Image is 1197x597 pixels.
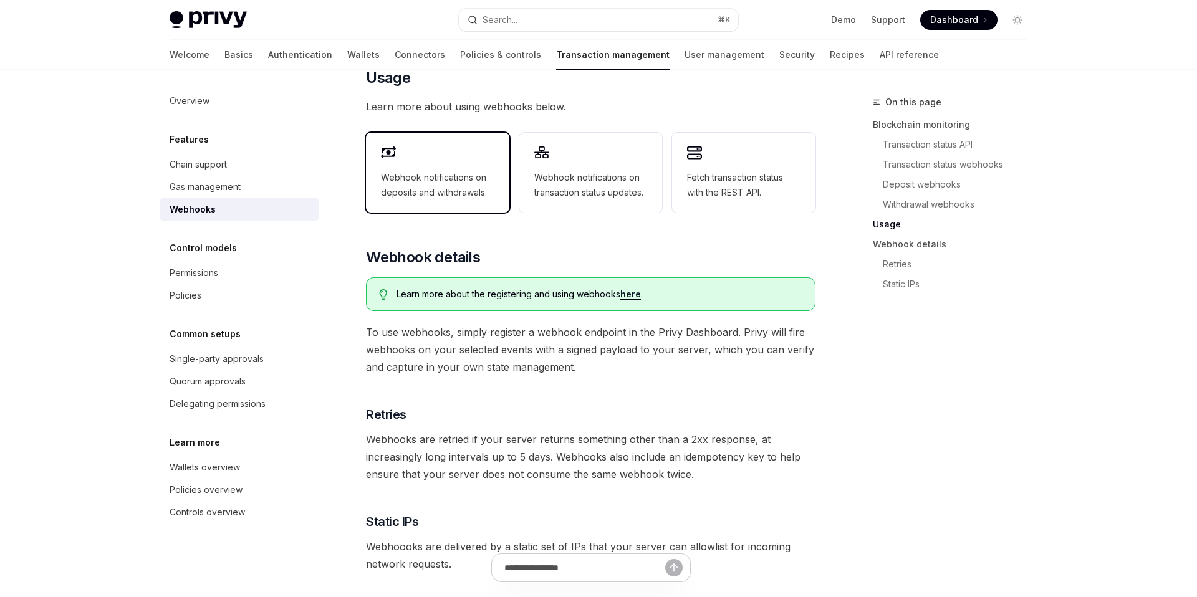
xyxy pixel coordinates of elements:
div: Overview [170,93,209,108]
div: Policies [170,288,201,303]
a: Webhook notifications on deposits and withdrawals. [366,133,509,213]
span: Usage [366,68,410,88]
a: User management [685,40,764,70]
button: Toggle dark mode [1007,10,1027,30]
a: Quorum approvals [160,370,319,393]
div: Single-party approvals [170,351,264,366]
a: Delegating permissions [160,393,319,415]
a: API reference [880,40,939,70]
a: Wallets overview [160,456,319,479]
span: Webhoooks are delivered by a static set of IPs that your server can allowlist for incoming networ... [366,538,815,573]
a: Withdrawal webhooks [873,194,1037,214]
a: Blockchain monitoring [873,115,1037,135]
a: Policies [160,284,319,307]
a: Transaction status API [873,135,1037,155]
a: Recipes [830,40,865,70]
a: Fetch transaction status with the REST API. [672,133,815,213]
a: Dashboard [920,10,997,30]
span: Learn more about using webhooks below. [366,98,815,115]
h5: Common setups [170,327,241,341]
div: Search... [483,12,517,27]
a: Authentication [268,40,332,70]
a: Support [871,14,905,26]
a: Transaction management [556,40,670,70]
a: Demo [831,14,856,26]
a: Security [779,40,815,70]
div: Policies overview [170,482,243,497]
span: To use webhooks, simply register a webhook endpoint in the Privy Dashboard. Privy will fire webho... [366,323,815,376]
a: Controls overview [160,501,319,523]
span: ⌘ K [718,15,731,25]
span: Dashboard [930,14,978,26]
a: Policies overview [160,479,319,501]
img: light logo [170,11,247,29]
h5: Features [170,132,209,147]
div: Webhooks [170,202,216,217]
button: Send message [665,559,683,576]
h5: Learn more [170,435,220,450]
div: Quorum approvals [170,374,246,389]
span: Learn more about the registering and using webhooks . [397,288,802,300]
a: here [620,289,641,300]
a: Usage [873,214,1037,234]
a: Single-party approvals [160,348,319,370]
a: Deposit webhooks [873,174,1037,194]
a: Policies & controls [460,40,541,70]
a: Webhook notifications on transaction status updates. [519,133,663,213]
a: Retries [873,254,1037,274]
a: Chain support [160,153,319,176]
a: Permissions [160,262,319,284]
a: Basics [224,40,253,70]
span: Fetch transaction status with the REST API. [687,170,800,200]
a: Static IPs [873,274,1037,294]
div: Delegating permissions [170,396,266,411]
span: On this page [885,95,941,110]
input: Ask a question... [504,554,665,581]
a: Overview [160,90,319,112]
a: Webhook details [873,234,1037,254]
a: Transaction status webhooks [873,155,1037,174]
div: Permissions [170,265,218,280]
div: Chain support [170,157,227,172]
h5: Control models [170,241,237,256]
span: Webhook notifications on deposits and withdrawals. [381,170,494,200]
div: Controls overview [170,505,245,520]
a: Welcome [170,40,209,70]
button: Open search [459,9,738,31]
div: Gas management [170,179,241,194]
span: Static IPs [366,513,418,530]
div: Wallets overview [170,460,240,475]
span: Webhooks are retried if your server returns something other than a 2xx response, at increasingly ... [366,431,815,483]
a: Webhooks [160,198,319,221]
a: Gas management [160,176,319,198]
svg: Tip [379,289,388,300]
span: Webhook details [366,247,480,267]
a: Connectors [395,40,445,70]
span: Retries [366,406,406,423]
span: Webhook notifications on transaction status updates. [534,170,648,200]
a: Wallets [347,40,380,70]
